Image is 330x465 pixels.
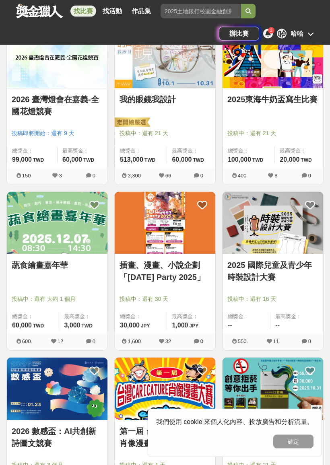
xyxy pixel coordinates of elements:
span: TWD [193,158,204,163]
span: -- [275,322,280,329]
span: 99,000 [12,156,32,163]
span: 總獎金： [12,147,52,155]
a: Cover Image [115,27,215,89]
img: Cover Image [7,358,107,420]
span: 投稿中：還有 16 天 [227,295,318,304]
span: 32 [165,339,171,345]
span: 最高獎金： [280,147,318,155]
span: 12 [58,339,63,345]
span: 400 [238,173,247,179]
a: 找比賽 [70,6,96,17]
span: 最高獎金： [172,313,210,321]
a: 作品集 [128,6,154,17]
span: 0 [308,339,311,345]
a: 蔬食繪畫嘉年華 [12,259,103,272]
span: 60,000 [12,322,32,329]
span: 總獎金： [120,313,162,321]
img: 老闆娘嚴選 [113,117,150,129]
span: TWD [83,158,94,163]
span: 投稿中：還有 21 天 [227,130,318,138]
span: 最高獎金： [172,147,210,155]
span: 總獎金： [228,313,266,321]
a: 2026 數感盃：AI共創新詩圖文競賽 [12,426,103,450]
span: 8 [274,173,277,179]
span: 0 [308,173,311,179]
span: TWD [33,158,44,163]
span: 最高獎金： [62,147,103,155]
span: 150 [22,173,31,179]
span: 總獎金： [228,147,270,155]
span: 最高獎金： [275,313,318,321]
span: TWD [252,158,263,163]
a: Cover Image [223,27,323,89]
span: TWD [33,323,44,329]
div: 哈 [277,29,287,39]
span: 66 [165,173,171,179]
span: 總獎金： [120,147,162,155]
span: 0 [93,339,95,345]
span: 我們使用 cookie 來個人化內容、投放廣告和分析流量。 [156,418,313,425]
span: 0 [93,173,95,179]
img: Cover Image [7,27,107,88]
span: 3,000 [64,322,80,329]
span: 投稿中：還有 30 天 [120,295,210,304]
span: 600 [22,339,31,345]
span: JPY [141,323,150,329]
a: 2026 臺灣燈會在嘉義-全國花燈競賽 [12,94,103,118]
a: 找活動 [99,6,125,17]
span: TWD [81,323,92,329]
img: Cover Image [115,27,215,88]
span: TWD [301,158,311,163]
a: 我的眼鏡我設計 [120,94,210,106]
img: Cover Image [223,27,323,88]
span: 1,600 [128,339,141,345]
span: 30,000 [120,322,140,329]
a: Cover Image [7,27,107,89]
a: 2025東海牛奶盃寫生比賽 [227,94,318,106]
a: 第一屆 台灣 Caricature 肖像漫畫大賽 初選徵件 [120,426,210,450]
span: 0 [200,339,203,345]
span: -- [228,322,232,329]
span: 1,000 [172,322,188,329]
span: 0 [200,173,203,179]
a: 辦比賽 [219,27,259,41]
a: 2025 國際兒童及青少年時裝設計大賽 [227,259,318,284]
img: Cover Image [115,192,215,254]
span: 20,000 [280,156,299,163]
button: 確定 [273,435,313,449]
span: 3 [59,173,62,179]
img: Cover Image [223,358,323,420]
span: 513,000 [120,156,143,163]
span: 投稿即將開始：還有 9 天 [12,130,103,138]
img: Cover Image [7,192,107,254]
span: 60,000 [172,156,192,163]
span: 60,000 [62,156,82,163]
span: TWD [144,158,155,163]
input: 2025土地銀行校園金融創意挑戰賽：從你出發 開啟智慧金融新頁 [161,4,241,19]
span: 550 [238,339,247,345]
div: 哈哈 [291,29,303,39]
span: 11 [273,339,279,345]
a: 插畫、漫畫、小說企劃「[DATE] Party 2025」 [120,259,210,284]
span: 最高獎金： [64,313,103,321]
span: 3,300 [128,173,141,179]
img: Cover Image [115,358,215,420]
span: JPY [189,323,198,329]
img: Cover Image [223,192,323,254]
span: 2 [270,28,272,33]
span: 投稿中：還有 21 天 [120,130,210,138]
span: 總獎金： [12,313,54,321]
span: 投稿中：還有 大約 1 個月 [12,295,103,304]
span: 100,000 [228,156,251,163]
